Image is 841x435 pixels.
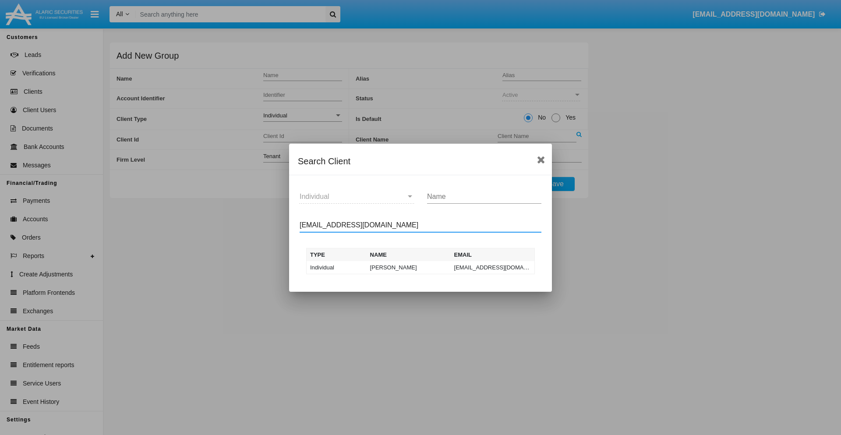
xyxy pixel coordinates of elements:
td: [PERSON_NAME] [367,261,451,274]
td: Individual [307,261,367,274]
span: Individual [300,193,329,200]
th: Name [367,248,451,261]
th: Type [307,248,367,261]
th: Email [451,248,535,261]
td: [EMAIL_ADDRESS][DOMAIN_NAME] [451,261,535,274]
div: Search Client [298,154,543,168]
